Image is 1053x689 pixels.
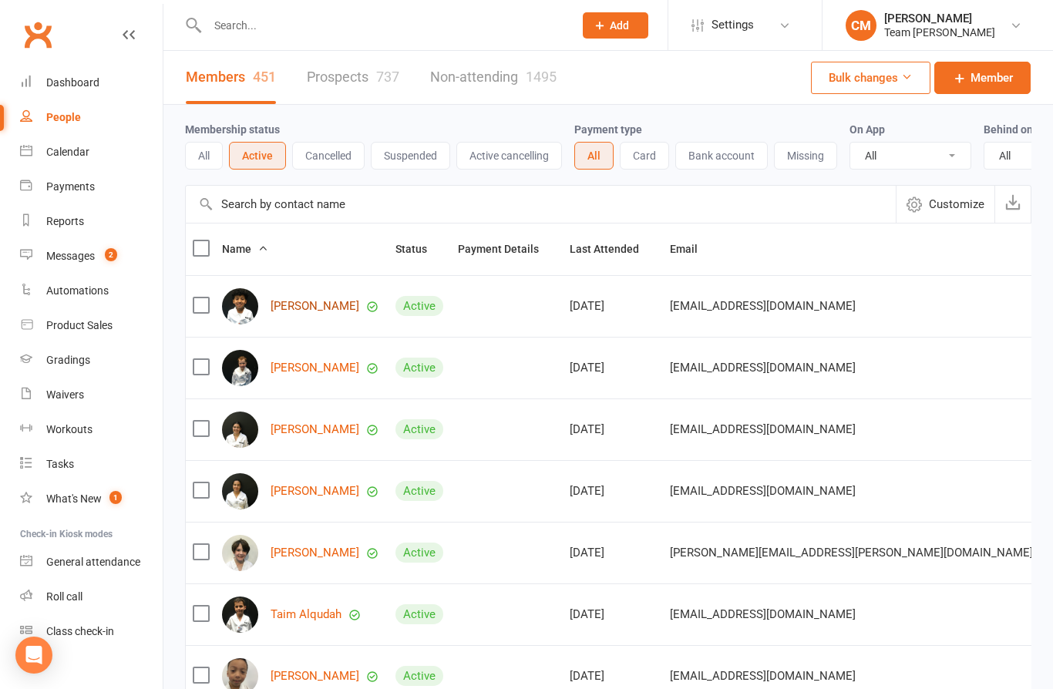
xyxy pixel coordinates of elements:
a: Members451 [186,51,276,104]
span: Customize [929,195,984,213]
button: Bulk changes [811,62,930,94]
div: [DATE] [570,546,656,560]
span: [EMAIL_ADDRESS][DOMAIN_NAME] [670,415,856,444]
div: Roll call [46,590,82,603]
div: Active [395,543,443,563]
button: Name [222,240,268,258]
button: Cancelled [292,142,365,170]
label: Membership status [185,123,280,136]
span: [PERSON_NAME][EMAIL_ADDRESS][PERSON_NAME][DOMAIN_NAME] [670,538,1033,567]
label: On App [849,123,885,136]
span: Status [395,243,444,255]
a: [PERSON_NAME] [271,361,359,375]
div: Automations [46,284,109,297]
div: CM [846,10,876,41]
div: 1495 [526,69,557,85]
div: Dashboard [46,76,99,89]
div: [DATE] [570,361,656,375]
button: Payment Details [458,240,556,258]
div: Payments [46,180,95,193]
a: Prospects737 [307,51,399,104]
a: Payments [20,170,163,204]
button: Bank account [675,142,768,170]
div: [DATE] [570,423,656,436]
input: Search... [203,15,563,36]
div: [DATE] [570,485,656,498]
a: Reports [20,204,163,239]
a: [PERSON_NAME] [271,300,359,313]
div: Active [395,358,443,378]
a: People [20,100,163,135]
button: Status [395,240,444,258]
span: Settings [712,8,754,42]
span: [EMAIL_ADDRESS][DOMAIN_NAME] [670,353,856,382]
div: Team [PERSON_NAME] [884,25,995,39]
a: [PERSON_NAME] [271,670,359,683]
div: People [46,111,81,123]
span: [EMAIL_ADDRESS][DOMAIN_NAME] [670,476,856,506]
div: Gradings [46,354,90,366]
a: Class kiosk mode [20,614,163,649]
a: [PERSON_NAME] [271,546,359,560]
div: Product Sales [46,319,113,331]
span: [EMAIL_ADDRESS][DOMAIN_NAME] [670,600,856,629]
div: Tasks [46,458,74,470]
a: Automations [20,274,163,308]
a: [PERSON_NAME] [271,485,359,498]
div: Active [395,604,443,624]
span: Payment Details [458,243,556,255]
a: Member [934,62,1031,94]
span: 2 [105,248,117,261]
button: Suspended [371,142,450,170]
button: Email [670,240,715,258]
span: Member [971,69,1013,87]
a: Tasks [20,447,163,482]
a: Calendar [20,135,163,170]
button: Missing [774,142,837,170]
span: Add [610,19,629,32]
div: Workouts [46,423,93,435]
button: All [574,142,614,170]
span: [EMAIL_ADDRESS][DOMAIN_NAME] [670,291,856,321]
button: Card [620,142,669,170]
div: [PERSON_NAME] [884,12,995,25]
div: Active [395,419,443,439]
span: 1 [109,491,122,504]
button: Add [583,12,648,39]
div: Open Intercom Messenger [15,637,52,674]
a: Waivers [20,378,163,412]
div: Calendar [46,146,89,158]
span: Email [670,243,715,255]
div: Active [395,481,443,501]
div: 451 [253,69,276,85]
div: Active [395,666,443,686]
a: Workouts [20,412,163,447]
a: What's New1 [20,482,163,516]
a: Gradings [20,343,163,378]
div: Reports [46,215,84,227]
a: Messages 2 [20,239,163,274]
a: Roll call [20,580,163,614]
div: [DATE] [570,300,656,313]
span: Name [222,243,268,255]
div: General attendance [46,556,140,568]
a: Non-attending1495 [430,51,557,104]
span: Last Attended [570,243,656,255]
a: Taim Alqudah [271,608,341,621]
div: Active [395,296,443,316]
button: Last Attended [570,240,656,258]
div: [DATE] [570,608,656,621]
a: Product Sales [20,308,163,343]
a: Dashboard [20,66,163,100]
div: Waivers [46,388,84,401]
a: [PERSON_NAME] [271,423,359,436]
button: Active cancelling [456,142,562,170]
a: Clubworx [19,15,57,54]
button: All [185,142,223,170]
div: [DATE] [570,670,656,683]
div: Messages [46,250,95,262]
button: Active [229,142,286,170]
a: General attendance kiosk mode [20,545,163,580]
label: Payment type [574,123,642,136]
div: Class check-in [46,625,114,637]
